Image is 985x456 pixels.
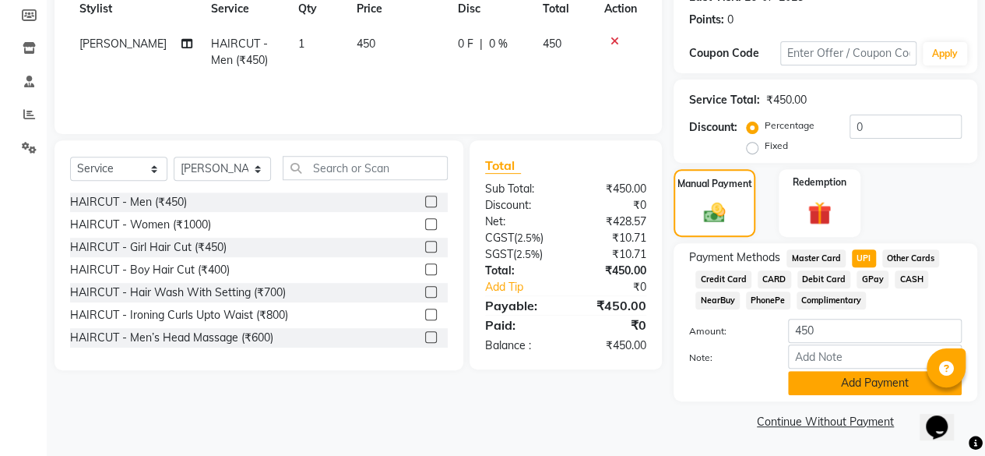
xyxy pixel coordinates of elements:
a: Continue Without Payment [677,414,974,430]
input: Add Note [788,345,962,369]
label: Note: [677,351,776,365]
div: HAIRCUT - Girl Hair Cut (₹450) [70,239,227,256]
span: 450 [542,37,561,51]
div: HAIRCUT - Women (₹1000) [70,217,211,233]
a: Add Tip [473,279,581,295]
div: Payable: [473,296,566,315]
span: UPI [852,249,876,267]
span: Complimentary [797,292,867,309]
iframe: chat widget [920,394,969,440]
img: _cash.svg [697,200,733,225]
div: ₹0 [581,279,658,295]
span: HAIRCUT - Men (₹450) [211,37,268,67]
div: Balance : [473,338,566,354]
div: ₹10.71 [565,246,658,263]
span: Other Cards [882,249,940,267]
label: Amount: [677,324,776,338]
div: ( ) [473,246,566,263]
span: 0 F [458,36,473,52]
span: 2.5% [517,232,540,244]
span: [PERSON_NAME] [79,37,167,51]
div: HAIRCUT - Ironing Curls Upto Waist (₹800) [70,307,288,323]
span: SGST [485,247,513,261]
input: Amount [788,319,962,343]
label: Redemption [793,175,846,189]
img: _gift.svg [800,199,839,228]
div: HAIRCUT - Men’s Head Massage (₹600) [70,330,273,346]
div: Discount: [473,197,566,214]
div: ₹450.00 [565,263,658,279]
div: Sub Total: [473,181,566,197]
div: Paid: [473,316,566,334]
span: PhonePe [746,292,790,309]
span: | [480,36,483,52]
button: Apply [923,42,967,65]
div: ₹450.00 [565,338,658,354]
span: 450 [357,37,375,51]
span: CGST [485,231,514,245]
input: Search or Scan [283,156,448,180]
div: HAIRCUT - Hair Wash With Setting (₹700) [70,285,286,301]
div: ₹0 [565,197,658,214]
div: HAIRCUT - Men (₹450) [70,194,187,210]
span: NearBuy [695,292,740,309]
div: Net: [473,214,566,230]
div: Points: [689,12,724,28]
div: ₹450.00 [766,92,807,108]
span: CARD [758,270,791,288]
span: 2.5% [516,248,540,260]
label: Manual Payment [677,177,752,191]
div: 0 [727,12,733,28]
label: Percentage [765,118,814,133]
div: ₹10.71 [565,230,658,246]
input: Enter Offer / Coupon Code [780,41,916,65]
div: ₹0 [565,316,658,334]
span: Debit Card [797,270,851,288]
button: Add Payment [788,371,962,395]
div: ₹450.00 [565,296,658,315]
label: Fixed [765,139,788,153]
div: ( ) [473,230,566,246]
span: 1 [298,37,304,51]
span: Credit Card [695,270,751,288]
span: CASH [895,270,928,288]
span: Payment Methods [689,249,780,266]
span: Total [485,157,521,174]
div: HAIRCUT - Boy Hair Cut (₹400) [70,262,230,278]
div: ₹428.57 [565,214,658,230]
span: GPay [857,270,888,288]
div: Coupon Code [689,45,780,62]
div: ₹450.00 [565,181,658,197]
div: Service Total: [689,92,760,108]
span: 0 % [489,36,508,52]
span: Master Card [786,249,846,267]
div: Total: [473,263,566,279]
div: Discount: [689,119,737,136]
